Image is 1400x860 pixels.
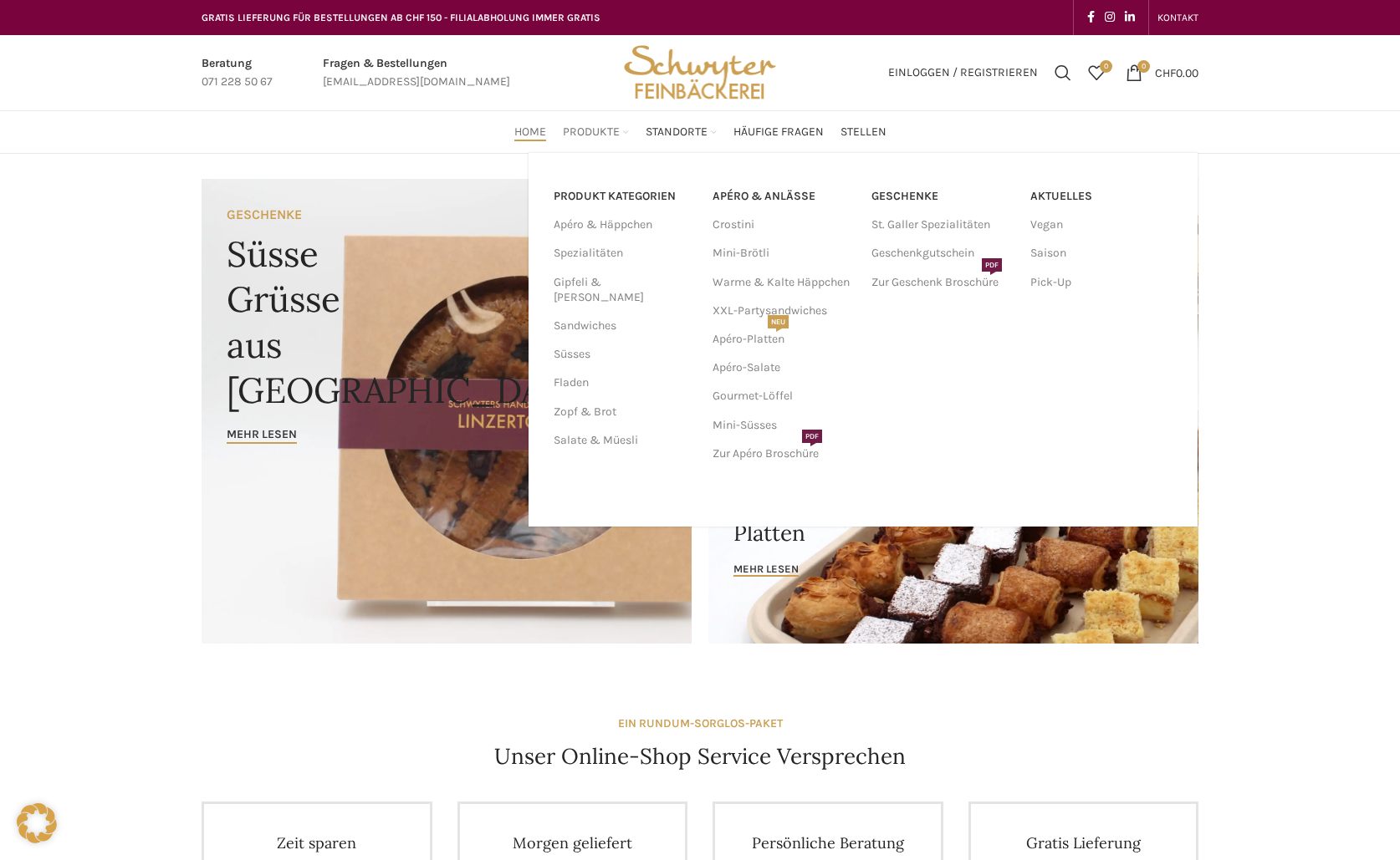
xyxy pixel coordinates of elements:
a: Produkte [563,115,629,149]
div: Main navigation [193,115,1207,149]
a: Sandwiches [554,312,692,340]
a: Zur Apéro BroschürePDF [713,440,855,468]
a: Facebook social link [1082,6,1100,29]
a: Zopf & Brot [554,398,692,426]
span: Häufige Fragen [733,125,824,140]
a: Vegan [1030,211,1173,239]
a: Pick-Up [1030,268,1173,297]
a: 0 CHF0.00 [1117,56,1207,89]
a: Banner link [708,410,1198,644]
a: Zur Geschenk BroschürePDF [871,268,1014,297]
a: Geschenke [871,182,1014,211]
a: Instagram social link [1100,6,1120,29]
a: Gourmet-Löffel [713,382,855,410]
a: Linkedin social link [1120,6,1140,29]
a: Standorte [646,115,717,149]
a: Apéro-PlattenNEU [713,325,855,354]
a: Apéro & Häppchen [554,211,692,239]
h4: Gratis Lieferung [996,833,1172,852]
span: CHF [1155,65,1176,79]
a: Einloggen / Registrieren [880,56,1046,89]
bdi: 0.00 [1155,65,1198,79]
a: Salate & Müesli [554,426,692,455]
div: Meine Wunschliste [1080,56,1113,89]
span: Home [514,125,546,140]
span: GRATIS LIEFERUNG FÜR BESTELLUNGEN AB CHF 150 - FILIALABHOLUNG IMMER GRATIS [202,12,600,23]
a: Infobox link [202,54,273,92]
span: Stellen [841,125,886,140]
a: Mini-Süsses [713,411,855,440]
a: Aktuelles [1030,182,1173,211]
span: 0 [1137,60,1150,73]
strong: EIN RUNDUM-SORGLOS-PAKET [618,716,783,730]
a: Warme & Kalte Häppchen [713,268,855,297]
span: Standorte [646,125,708,140]
a: XXL-Partysandwiches [713,297,855,325]
span: Einloggen / Registrieren [888,67,1038,79]
h4: Unser Online-Shop Service Versprechen [494,741,906,771]
a: Mini-Brötli [713,239,855,267]
a: Apéro-Salate [713,354,855,382]
a: KONTAKT [1157,1,1198,34]
a: St. Galler Spezialitäten [871,211,1014,239]
span: PDF [982,258,1002,272]
span: NEU [768,315,789,328]
a: Stellen [841,115,886,149]
a: Gipfeli & [PERSON_NAME] [554,268,692,312]
a: Saison [1030,239,1173,267]
a: Home [514,115,546,149]
a: Geschenkgutschein [871,239,1014,267]
span: PDF [802,430,822,443]
h4: Morgen geliefert [485,833,661,852]
a: Crostini [713,211,855,239]
a: Site logo [618,64,782,79]
a: Häufige Fragen [733,115,824,149]
a: 0 [1080,56,1113,89]
a: APÉRO & ANLÄSSE [713,182,855,211]
a: Süsses [554,340,692,369]
a: Suchen [1046,56,1080,89]
h4: Persönliche Beratung [740,833,916,852]
span: KONTAKT [1157,12,1198,23]
div: Secondary navigation [1149,1,1207,34]
span: 0 [1100,60,1112,73]
h4: Zeit sparen [229,833,405,852]
a: Banner link [202,179,692,644]
a: Spezialitäten [554,239,692,267]
a: Fladen [554,369,692,397]
a: PRODUKT KATEGORIEN [554,182,692,211]
img: Bäckerei Schwyter [618,35,782,110]
a: Infobox link [323,54,510,92]
span: Produkte [563,125,620,140]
